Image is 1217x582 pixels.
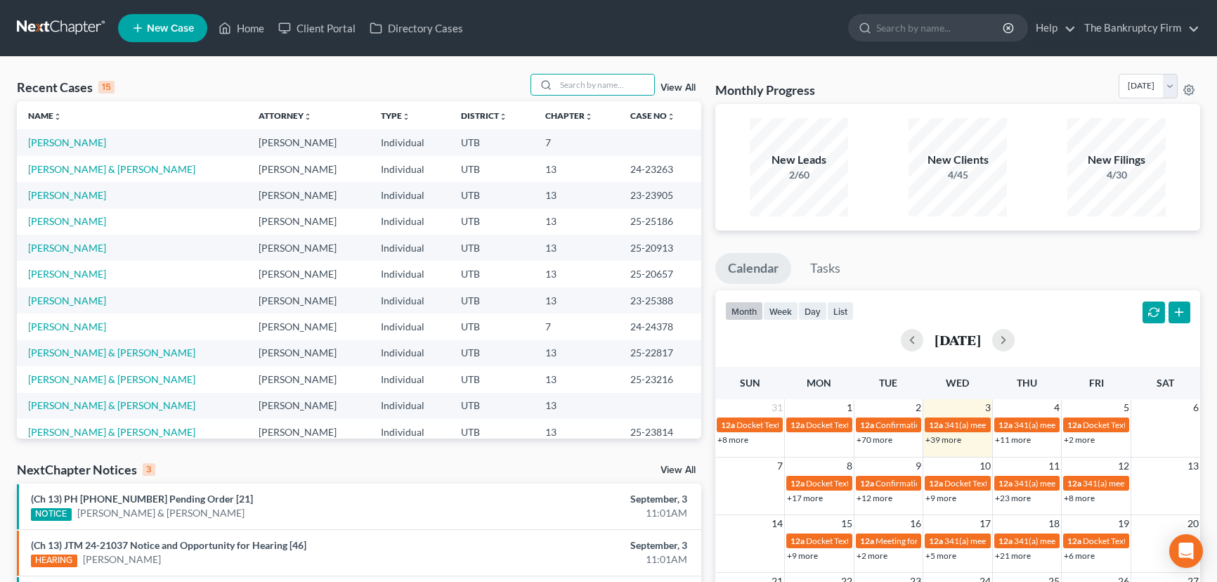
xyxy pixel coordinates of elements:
td: 13 [534,393,620,419]
div: New Leads [750,152,848,168]
button: month [725,302,763,321]
a: [PERSON_NAME] & [PERSON_NAME] [77,506,245,520]
div: HEARING [31,555,77,567]
td: 25-20657 [619,261,701,287]
span: 341(a) meeting for [PERSON_NAME] [1014,536,1150,546]
a: View All [660,83,696,93]
span: 12a [790,420,805,430]
span: Docket Text: for [PERSON_NAME] [806,536,932,546]
td: 24-23263 [619,156,701,182]
span: 11 [1047,458,1061,474]
td: Individual [370,366,450,392]
span: 5 [1122,399,1131,416]
div: 4/45 [909,168,1007,182]
span: 4 [1053,399,1061,416]
div: September, 3 [478,538,687,552]
td: 23-23905 [619,182,701,208]
td: Individual [370,156,450,182]
td: 13 [534,235,620,261]
span: 341(a) meeting for [PERSON_NAME] [1014,478,1150,489]
td: [PERSON_NAME] [247,129,370,155]
td: UTB [450,340,533,366]
td: 25-20913 [619,235,701,261]
span: 6 [1192,399,1200,416]
td: Individual [370,340,450,366]
span: 13 [1186,458,1200,474]
i: unfold_more [499,112,507,121]
a: +17 more [787,493,823,503]
a: Districtunfold_more [461,110,507,121]
a: [PERSON_NAME] [28,321,106,332]
td: UTB [450,235,533,261]
td: 25-23216 [619,366,701,392]
td: Individual [370,235,450,261]
h3: Monthly Progress [715,82,815,98]
span: 12a [929,536,943,546]
span: 341(a) meeting for [PERSON_NAME] [1014,420,1150,430]
i: unfold_more [304,112,312,121]
a: Attorneyunfold_more [259,110,312,121]
td: [PERSON_NAME] [247,366,370,392]
div: New Clients [909,152,1007,168]
a: +2 more [1064,434,1095,445]
td: Individual [370,261,450,287]
td: 23-25388 [619,287,701,313]
span: Docket Text: for [PERSON_NAME] & [PERSON_NAME] [806,420,1006,430]
div: 15 [98,81,115,93]
span: 12a [998,420,1013,430]
td: UTB [450,419,533,445]
td: [PERSON_NAME] [247,209,370,235]
span: 12a [860,420,874,430]
td: Individual [370,209,450,235]
span: 14 [770,515,784,532]
a: Chapterunfold_more [545,110,593,121]
span: Mon [807,377,831,389]
td: UTB [450,129,533,155]
td: 13 [534,209,620,235]
td: 13 [534,261,620,287]
a: [PERSON_NAME] & [PERSON_NAME] [28,347,195,358]
td: UTB [450,393,533,419]
a: [PERSON_NAME] [83,552,161,567]
span: 12a [998,536,1013,546]
span: 17 [978,515,992,532]
td: 7 [534,129,620,155]
i: unfold_more [53,112,62,121]
div: 4/30 [1067,168,1166,182]
span: 12 [1117,458,1131,474]
td: 13 [534,156,620,182]
i: unfold_more [585,112,593,121]
div: 3 [143,463,155,476]
span: 3 [984,399,992,416]
div: NOTICE [31,508,72,521]
td: UTB [450,156,533,182]
a: [PERSON_NAME] [28,215,106,227]
td: Individual [370,129,450,155]
a: [PERSON_NAME] & [PERSON_NAME] [28,426,195,438]
td: 13 [534,182,620,208]
span: Confirmation hearing for [PERSON_NAME] [876,420,1035,430]
div: September, 3 [478,492,687,506]
td: 25-25186 [619,209,701,235]
td: UTB [450,287,533,313]
a: Tasks [798,253,853,284]
span: Meeting for [PERSON_NAME] [876,536,986,546]
td: Individual [370,313,450,339]
span: 8 [845,458,854,474]
td: 24-24378 [619,313,701,339]
a: [PERSON_NAME] [28,189,106,201]
td: [PERSON_NAME] [247,419,370,445]
td: [PERSON_NAME] [247,182,370,208]
a: Nameunfold_more [28,110,62,121]
a: +39 more [925,434,961,445]
i: unfold_more [667,112,675,121]
span: 10 [978,458,992,474]
div: 11:01AM [478,552,687,567]
td: 25-23814 [619,419,701,445]
span: Docket Text: for [PERSON_NAME] & [PERSON_NAME] [944,478,1145,489]
td: UTB [450,182,533,208]
span: 12a [929,420,943,430]
span: Confirmation hearing for [PERSON_NAME] [876,478,1035,489]
span: 12a [790,536,805,546]
td: UTB [450,209,533,235]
